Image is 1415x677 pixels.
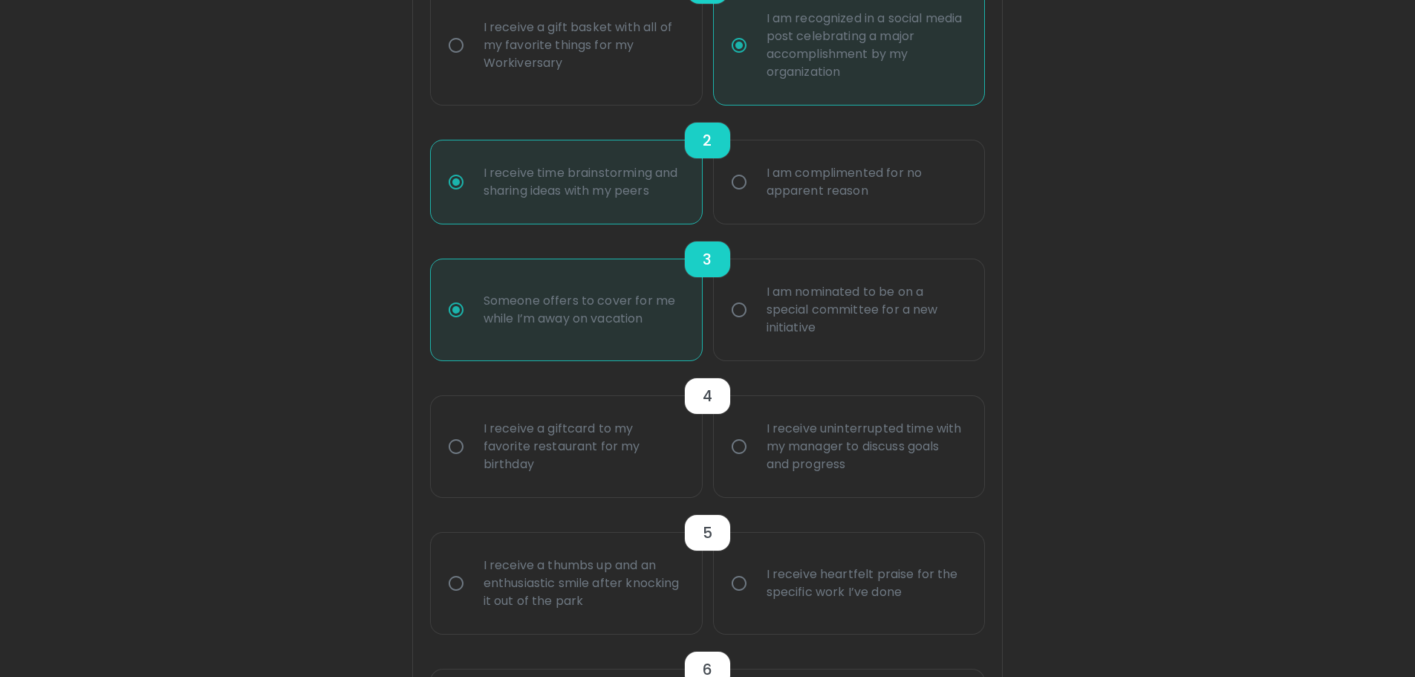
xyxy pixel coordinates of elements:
div: I receive a gift basket with all of my favorite things for my Workiversary [472,1,694,90]
div: I am nominated to be on a special committee for a new initiative [755,265,977,354]
div: choice-group-check [431,224,985,360]
div: I receive uninterrupted time with my manager to discuss goals and progress [755,402,977,491]
h6: 5 [703,521,712,545]
div: choice-group-check [431,360,985,497]
div: I receive heartfelt praise for the specific work I’ve done [755,548,977,619]
div: I receive time brainstorming and sharing ideas with my peers [472,146,694,218]
h6: 3 [703,247,712,271]
div: I receive a thumbs up and an enthusiastic smile after knocking it out of the park [472,539,694,628]
h6: 4 [703,384,712,408]
div: I receive a giftcard to my favorite restaurant for my birthday [472,402,694,491]
div: Someone offers to cover for me while I’m away on vacation [472,274,694,346]
div: I am complimented for no apparent reason [755,146,977,218]
div: choice-group-check [431,497,985,634]
h6: 2 [703,129,712,152]
div: choice-group-check [431,105,985,224]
